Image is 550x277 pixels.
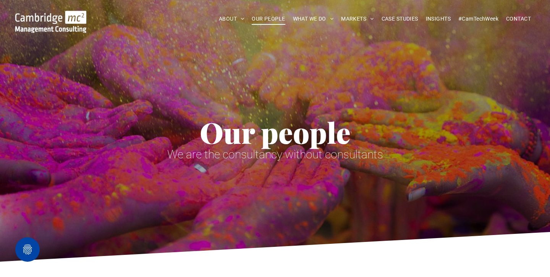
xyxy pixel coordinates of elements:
a: Your Business Transformed | Cambridge Management Consulting [15,12,86,20]
img: Cambridge MC Logo [15,11,86,33]
span: We are the consultancy without consultants [167,148,383,161]
a: CASE STUDIES [378,13,422,25]
a: CONTACT [502,13,535,25]
a: WHAT WE DO [289,13,338,25]
a: INSIGHTS [422,13,455,25]
a: OUR PEOPLE [248,13,289,25]
a: #CamTechWeek [455,13,502,25]
a: ABOUT [215,13,248,25]
a: MARKETS [337,13,377,25]
span: Our people [200,113,351,151]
